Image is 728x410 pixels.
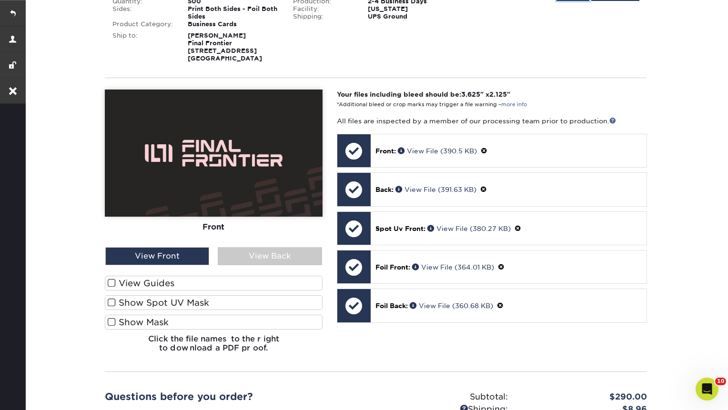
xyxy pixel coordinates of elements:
[286,5,361,13] div: Facility:
[105,247,209,265] div: View Front
[105,217,323,238] div: Front
[105,276,323,290] label: View Guides
[395,186,476,193] a: View File (391.63 KB)
[715,378,726,385] span: 10
[461,90,480,98] span: 3.625
[361,5,466,13] div: [US_STATE]
[218,247,322,265] div: View Back
[398,147,477,155] a: View File (390.5 KB)
[188,32,262,62] strong: [PERSON_NAME] Final Frontier [STREET_ADDRESS] [GEOGRAPHIC_DATA]
[375,263,410,271] span: Foil Front:
[105,295,323,310] label: Show Spot UV Mask
[375,225,425,232] span: Spot Uv Front:
[427,225,511,232] a: View File (380.27 KB)
[375,186,394,193] span: Back:
[337,90,510,98] strong: Your files including bleed should be: " x "
[181,5,286,20] div: Print Both Sides - Foil Both Sides
[105,334,323,360] h6: Click the file names to the right to download a PDF proof.
[515,391,654,403] div: $290.00
[105,32,181,62] div: Ship to:
[375,147,396,155] span: Front:
[412,263,494,271] a: View File (364.01 KB)
[286,13,361,20] div: Shipping:
[105,315,323,330] label: Show Mask
[696,378,718,400] iframe: Intercom live chat
[375,302,408,310] span: Foil Back:
[181,20,286,28] div: Business Cards
[501,101,527,108] a: more info
[361,13,466,20] div: UPS Ground
[105,391,369,402] h2: Questions before you order?
[337,116,647,126] p: All files are inspected by a member of our processing team prior to production.
[376,391,515,403] div: Subtotal:
[410,302,493,310] a: View File (360.68 KB)
[105,20,181,28] div: Product Category:
[105,5,181,20] div: Sides:
[337,101,527,108] small: *Additional bleed or crop marks may trigger a file warning –
[489,90,507,98] span: 2.125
